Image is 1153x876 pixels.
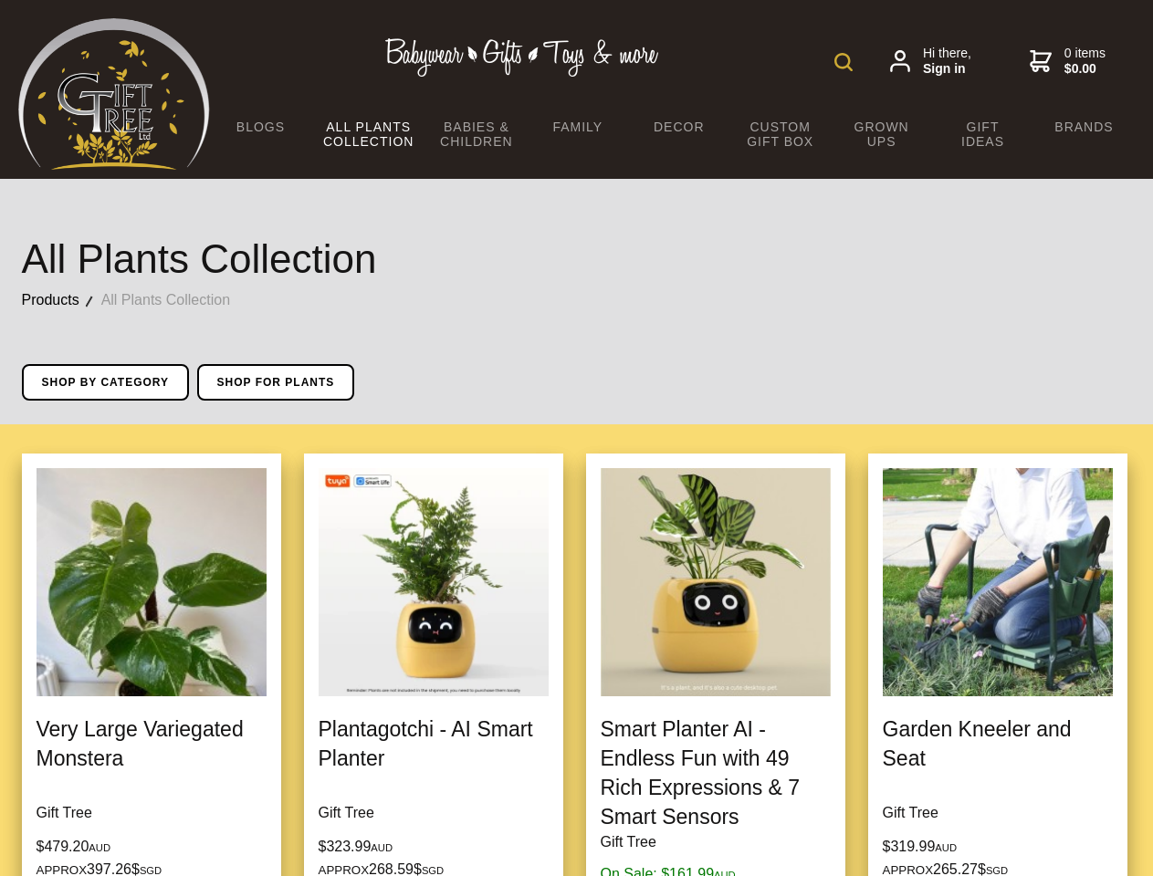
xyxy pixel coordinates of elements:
[729,108,831,161] a: Custom Gift Box
[923,61,971,78] strong: Sign in
[1064,61,1106,78] strong: $0.00
[831,108,932,161] a: Grown Ups
[1033,108,1135,146] a: Brands
[890,46,971,78] a: Hi there,Sign in
[101,288,252,312] a: All Plants Collection
[425,108,527,161] a: Babies & Children
[1030,46,1106,78] a: 0 items$0.00
[527,108,628,146] a: Family
[22,364,190,401] a: Shop by Category
[210,108,311,146] a: BLOGS
[628,108,729,146] a: Decor
[197,364,355,401] a: Shop for Plants
[385,38,659,77] img: Babywear - Gifts - Toys & more
[22,288,101,312] a: Products
[923,46,971,78] span: Hi there,
[1064,46,1106,78] span: 0 items
[834,53,853,71] img: product search
[311,108,425,161] a: All Plants Collection
[18,18,210,170] img: Babyware - Gifts - Toys and more...
[932,108,1033,161] a: Gift Ideas
[22,237,1132,281] h1: All Plants Collection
